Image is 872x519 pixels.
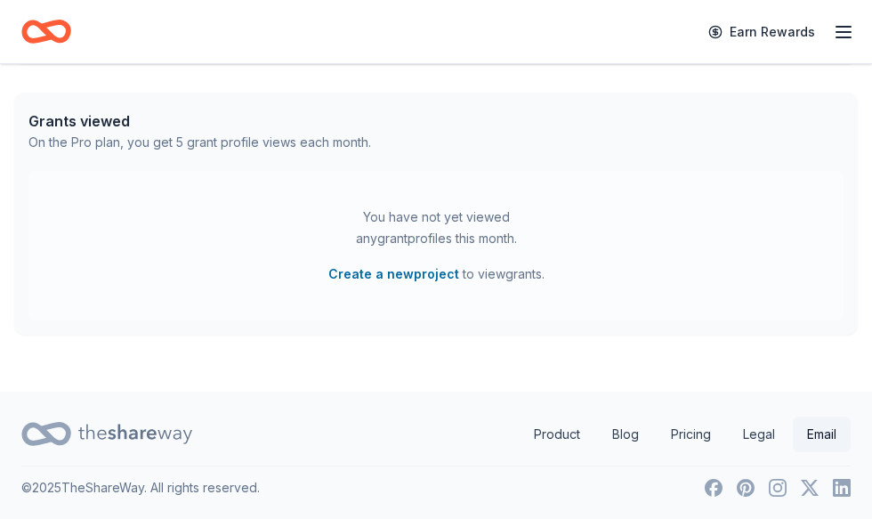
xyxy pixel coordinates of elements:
[328,264,459,285] button: Create a newproject
[325,207,547,249] div: You have not yet viewed any grant profiles this month.
[729,417,789,452] a: Legal
[598,417,653,452] a: Blog
[520,417,594,452] a: Product
[21,477,260,499] p: © 2025 TheShareWay. All rights reserved.
[328,264,545,285] span: to view grants .
[28,132,371,153] div: On the Pro plan, you get 5 grant profile views each month.
[28,110,371,132] div: Grants viewed
[793,417,851,452] a: Email
[657,417,725,452] a: Pricing
[520,417,851,452] nav: quick links
[698,16,826,48] a: Earn Rewards
[21,11,71,53] a: Home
